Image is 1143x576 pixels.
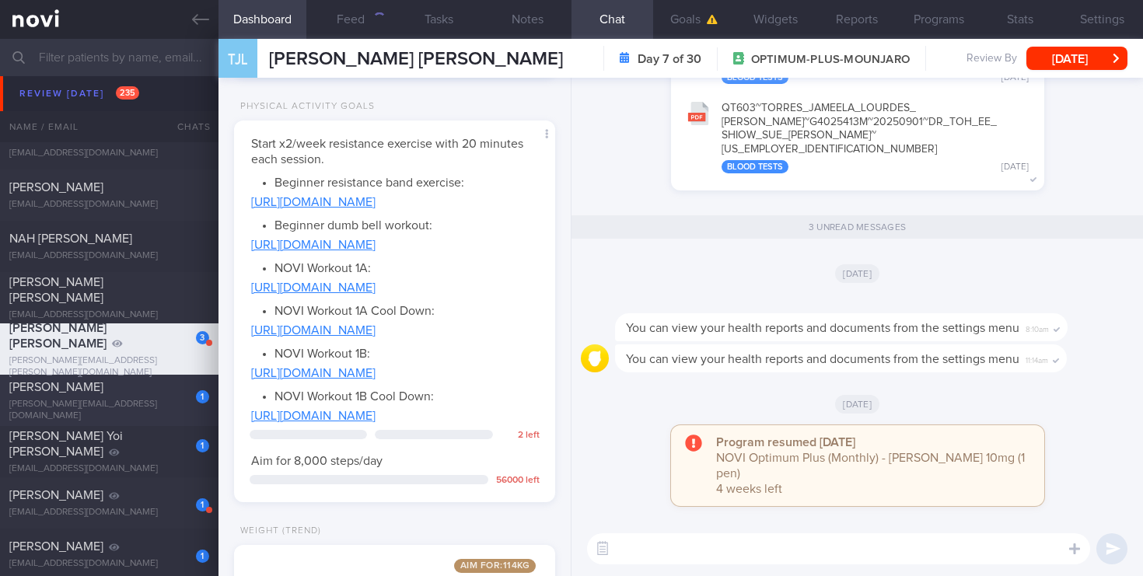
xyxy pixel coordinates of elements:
[722,160,788,173] div: Blood Tests
[274,171,538,190] li: Beginner resistance band exercise:
[9,540,103,553] span: [PERSON_NAME]
[9,181,103,194] span: [PERSON_NAME]
[196,390,209,403] div: 1
[1026,320,1049,335] span: 8:10am
[9,148,209,159] div: [EMAIL_ADDRESS][DOMAIN_NAME]
[9,232,132,245] span: NAH [PERSON_NAME]
[196,550,209,563] div: 1
[9,322,107,350] span: [PERSON_NAME] [PERSON_NAME]
[1026,47,1127,70] button: [DATE]
[454,559,537,573] span: Aim for: 114 kg
[251,138,523,166] span: Start x2/week resistance exercise with 20 minutes each session.
[9,489,103,501] span: [PERSON_NAME]
[234,525,321,537] div: Weight (Trend)
[751,52,910,68] span: OPTIMUM-PLUS-MOUNJARO
[274,385,538,404] li: NOVI Workout 1B Cool Down:
[9,199,209,211] div: [EMAIL_ADDRESS][DOMAIN_NAME]
[835,395,879,414] span: [DATE]
[626,322,1019,334] span: You can view your health reports and documents from the settings menu
[274,342,538,361] li: NOVI Workout 1B:
[9,507,209,518] div: [EMAIL_ADDRESS][DOMAIN_NAME]
[496,475,540,487] div: 56000 left
[1001,72,1029,84] div: [DATE]
[251,367,376,379] a: [URL][DOMAIN_NAME]
[722,102,1029,173] div: QT603~TORRES_ JAMEELA_ LOURDES_ [PERSON_NAME]~G4025413M~20250901~DR_ TOH_ EE_ SHIOW_ SUE_ [PERSON...
[196,331,209,344] div: 3
[9,399,209,422] div: [PERSON_NAME][EMAIL_ADDRESS][DOMAIN_NAME]
[234,101,375,113] div: Physical Activity Goals
[716,452,1025,480] span: NOVI Optimum Plus (Monthly) - [PERSON_NAME] 10mg (1 pen)
[9,130,103,142] span: [PERSON_NAME]
[9,355,209,379] div: [PERSON_NAME][EMAIL_ADDRESS][PERSON_NAME][DOMAIN_NAME]
[251,196,376,208] a: [URL][DOMAIN_NAME]
[251,281,376,294] a: [URL][DOMAIN_NAME]
[251,324,376,337] a: [URL][DOMAIN_NAME]
[716,436,855,449] strong: Program resumed [DATE]
[251,239,376,251] a: [URL][DOMAIN_NAME]
[966,52,1017,66] span: Review By
[679,92,1036,181] button: QT603~TORRES_JAMEELA_LOURDES_[PERSON_NAME]~G4025413M~20250901~DR_TOH_EE_SHIOW_SUE_[PERSON_NAME]~[...
[9,250,209,262] div: [EMAIL_ADDRESS][DOMAIN_NAME]
[274,299,538,319] li: NOVI Workout 1A Cool Down:
[9,558,209,570] div: [EMAIL_ADDRESS][DOMAIN_NAME]
[9,463,209,475] div: [EMAIL_ADDRESS][DOMAIN_NAME]
[9,430,123,458] span: [PERSON_NAME] Yoi [PERSON_NAME]
[835,264,879,283] span: [DATE]
[274,257,538,276] li: NOVI Workout 1A:
[9,104,209,116] div: [EMAIL_ADDRESS][DOMAIN_NAME]
[196,439,209,452] div: 1
[9,276,103,304] span: [PERSON_NAME] [PERSON_NAME]
[9,309,209,321] div: [EMAIL_ADDRESS][DOMAIN_NAME]
[1026,351,1048,366] span: 11:14am
[274,214,538,233] li: Beginner dumb bell workout:
[215,30,261,89] div: TJL
[196,498,209,511] div: 1
[251,410,376,422] a: [URL][DOMAIN_NAME]
[269,50,563,68] span: [PERSON_NAME] [PERSON_NAME]
[251,455,383,467] span: Aim for 8,000 steps/day
[626,353,1019,365] span: You can view your health reports and documents from the settings menu
[9,381,103,393] span: [PERSON_NAME]
[501,430,540,442] div: 2 left
[716,483,782,495] span: 4 weeks left
[1001,162,1029,173] div: [DATE]
[638,51,701,67] strong: Day 7 of 30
